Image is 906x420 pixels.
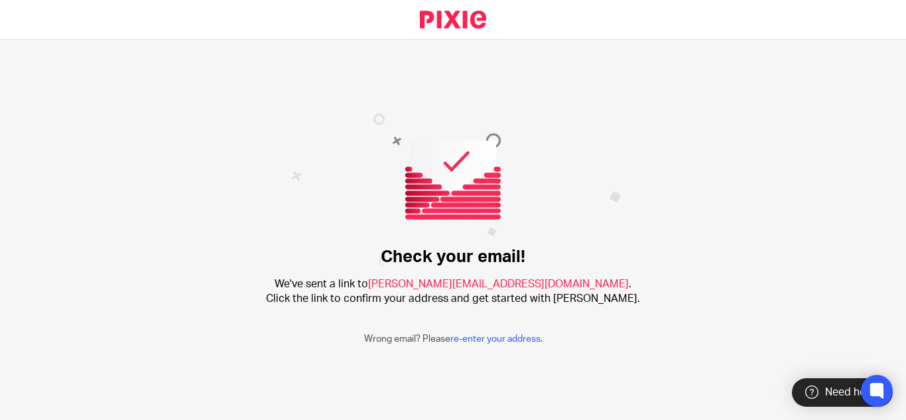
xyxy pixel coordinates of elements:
img: Confirm email image [291,113,621,267]
div: Need help? [792,378,893,407]
p: Wrong email? Please . [364,332,543,346]
a: re-enter your address [450,334,541,344]
span: [PERSON_NAME][EMAIL_ADDRESS][DOMAIN_NAME] [368,279,629,289]
h1: Check your email! [381,247,525,267]
h2: We've sent a link to . Click the link to confirm your address and get started with [PERSON_NAME]. [266,277,640,306]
